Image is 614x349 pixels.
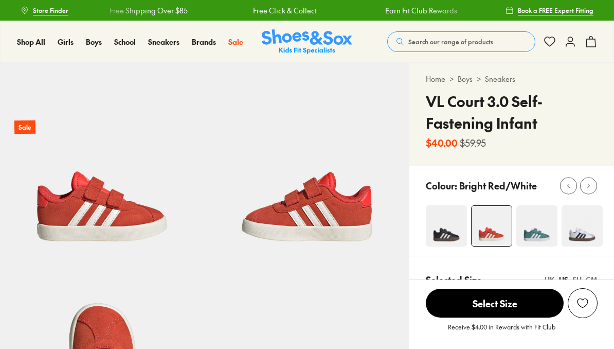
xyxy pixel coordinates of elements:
button: Select Size [426,288,564,318]
h4: VL Court 3.0 Self-Fastening Infant [426,91,598,134]
p: Sale [14,120,35,134]
span: Select Size [426,289,564,318]
a: Store Finder [21,1,68,20]
a: Free Shipping Over $85 [464,5,542,16]
img: 4-524344_1 [472,206,512,246]
img: 5-524345_1 [205,63,409,268]
img: 4-548031_1 [426,205,467,247]
a: Free Click & Collect [198,5,262,16]
span: Store Finder [33,6,68,15]
span: Search our range of products [408,37,493,46]
div: UK [545,274,555,285]
div: CM [586,274,598,285]
a: Sneakers [148,37,179,47]
a: Sale [228,37,243,47]
img: 4-498573_1 [562,205,603,247]
p: Selected Size: [426,273,484,287]
a: Shop All [17,37,45,47]
a: School [114,37,136,47]
a: Home [426,74,445,84]
s: $59.95 [460,136,486,150]
a: Free Shipping Over $85 [56,5,134,16]
a: Boys [458,74,473,84]
div: > > [426,74,598,84]
a: Book a FREE Expert Fitting [505,1,593,20]
span: Book a FREE Expert Fitting [518,6,593,15]
a: Shoes & Sox [262,29,352,55]
div: EU [572,274,582,285]
p: Bright Red/White [459,179,537,193]
a: Brands [192,37,216,47]
a: Sneakers [485,74,515,84]
b: $40.00 [426,136,458,150]
button: Add to Wishlist [568,288,598,318]
p: Colour: [426,179,457,193]
a: Earn Fit Club Rewards [331,5,403,16]
p: Receive $4.00 in Rewards with Fit Club [448,322,555,341]
a: Girls [58,37,74,47]
button: Search our range of products [387,31,535,52]
img: 4-548220_1 [516,205,557,247]
a: Boys [86,37,102,47]
img: SNS_Logo_Responsive.svg [262,29,352,55]
div: US [559,274,568,285]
